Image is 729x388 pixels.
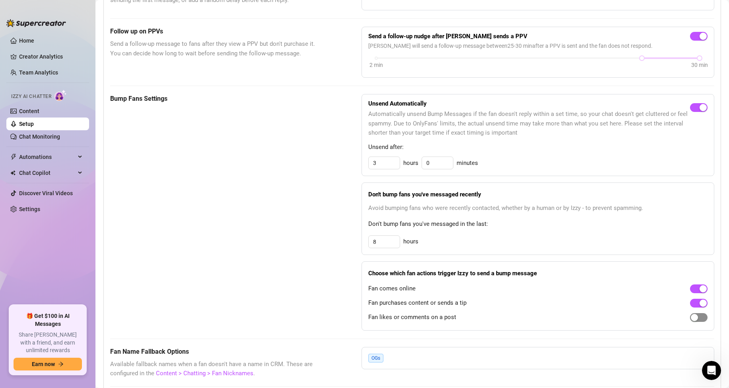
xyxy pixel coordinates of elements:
[368,204,708,213] span: Avoid bumping fans who were recently contacted, whether by a human or by Izzy - to prevent spamming.
[702,361,721,380] iframe: Intercom live chat
[403,159,418,168] span: hours
[403,237,418,247] span: hours
[19,167,76,179] span: Chat Copilot
[254,3,268,18] div: Close
[110,360,322,378] span: Available fallback names when a fan doesn't have a name in CRM. These are configured in the .
[368,143,708,152] span: Unsend after:
[19,151,76,163] span: Automations
[14,358,82,370] button: Earn nowarrow-right
[19,206,40,212] a: Settings
[19,69,58,76] a: Team Analytics
[54,90,67,101] img: AI Chatter
[110,39,322,58] span: Send a follow-up message to fans after they view a PPV but don't purchase it. You can decide how ...
[457,159,478,168] span: minutes
[368,219,708,229] span: Don't bump fans you've messaged in the last:
[19,121,34,127] a: Setup
[369,61,383,69] div: 2 min
[368,270,537,277] strong: Choose which fan actions trigger Izzy to send a bump message
[25,333,103,341] b: Here’s what’s new:
[368,298,467,308] span: Fan purchases content or sends a tip
[25,237,35,247] img: Profile image for Tanya
[110,94,322,104] h5: Bump Fans Settings
[25,271,248,290] div: We’ve improved bumps to make your fan interactions more engaging.
[19,190,73,196] a: Discover Viral Videos
[691,61,708,69] div: 30 min
[100,184,125,193] div: Update
[368,313,456,322] span: Fan likes or comments on a post
[102,298,139,306] b: comments
[25,184,51,193] div: Feature
[110,347,322,357] h5: Fan Name Fallback Options
[67,239,110,247] span: [PERSON_NAME]
[5,3,20,18] button: go back
[54,184,97,193] div: Improvement
[14,331,82,355] span: Share [PERSON_NAME] with a friend, and earn unlimited rewards
[368,41,708,50] span: [PERSON_NAME] will send a follow-up message between 25 - 30 min after a PPV is sent and the fan d...
[40,239,66,247] span: Shared by
[11,93,51,100] span: Izzy AI Chatter
[19,133,60,140] a: Chat Monitoring
[368,191,481,198] strong: Don't bump fans you've messaged recently
[19,108,39,114] a: Content
[79,298,95,306] b: likes
[10,170,16,176] img: Chat Copilot
[117,239,138,245] span: 12h ago
[368,100,427,107] strong: Unsend Automatically
[156,370,253,377] a: Content > Chatting > Fan Nicknames
[239,3,254,18] button: Collapse window
[10,154,17,160] span: thunderbolt
[14,312,82,328] span: 🎁 Get $100 in AI Messages
[368,284,416,294] span: Fan comes online
[25,193,248,229] h1: 🚀 New Release: Like & Comment Bumps
[368,354,383,363] span: OGs
[368,110,690,138] span: Automatically unsend Bump Messages if the fan doesn't reply within a set time, so your chat doesn...
[25,297,248,326] div: Now, when a fan or on one of your posts, [PERSON_NAME] can automatically send them a bump message...
[6,19,66,27] img: logo-BBDzfeDw.svg
[19,50,83,63] a: Creator Analytics
[32,361,55,367] span: Earn now
[112,239,115,247] span: •
[58,361,64,367] span: arrow-right
[368,33,527,40] strong: Send a follow-up nudge after [PERSON_NAME] sends a PPV
[110,27,322,36] h5: Follow up on PPVs
[19,37,34,44] a: Home
[126,4,149,17] h1: News
[25,255,248,265] div: Hi [PERSON_NAME],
